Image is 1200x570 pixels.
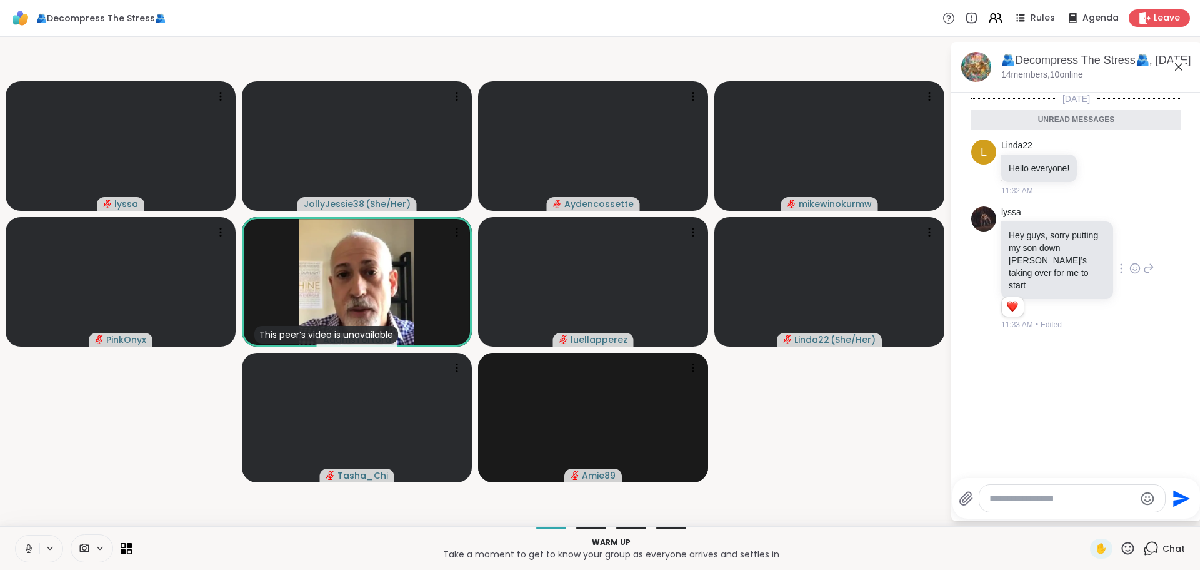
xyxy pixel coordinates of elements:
[337,469,388,482] span: Tasha_Chi
[981,144,987,161] span: L
[304,198,364,210] span: JollyJessie38
[1001,53,1191,68] div: 🫂Decompress The Stress🫂, [DATE]
[103,200,112,208] span: audio-muted
[1002,297,1024,317] div: Reaction list
[783,335,792,344] span: audio-muted
[106,333,146,346] span: PinkOnyx
[1166,484,1194,512] button: Send
[10,8,31,29] img: ShareWell Logomark
[36,12,166,24] span: 🫂Decompress The Stress🫂
[1001,206,1021,219] a: lyssa
[1082,12,1119,24] span: Agenda
[582,469,616,482] span: Amie89
[831,333,876,346] span: ( She/Her )
[139,537,1082,548] p: Warm up
[95,335,104,344] span: audio-muted
[559,335,568,344] span: audio-muted
[1009,162,1069,175] p: Hello everyone!
[1095,541,1107,556] span: ✋
[571,333,627,346] span: luellapperez
[971,206,996,232] img: https://sharewell-space-live.sfo3.digitaloceanspaces.com/user-generated/ef9b4338-b2e1-457c-a100-b...
[564,198,634,210] span: Aydencossette
[1162,542,1185,555] span: Chat
[989,492,1135,505] textarea: Type your message
[553,200,562,208] span: audio-muted
[366,198,411,210] span: ( She/Her )
[1006,302,1019,312] button: Reactions: love
[799,198,872,210] span: mikewinokurmw
[961,52,991,82] img: 🫂Decompress The Stress🫂, Oct 09
[1009,229,1106,292] p: Hey guys, sorry putting my son down [PERSON_NAME]’s taking over for me to start
[1154,12,1180,24] span: Leave
[1001,69,1083,81] p: 14 members, 10 online
[794,333,829,346] span: Linda22
[254,326,398,344] div: This peer’s video is unavailable
[787,200,796,208] span: audio-muted
[1001,319,1033,330] span: 11:33 AM
[1001,185,1033,196] span: 11:32 AM
[1036,319,1038,330] span: •
[1031,12,1055,24] span: Rules
[1140,491,1155,506] button: Emoji picker
[299,217,414,347] img: AdamsTortora
[114,198,138,210] span: lyssa
[971,110,1181,130] div: Unread messages
[571,471,579,480] span: audio-muted
[1001,140,1032,152] a: Linda22
[139,548,1082,561] p: Take a moment to get to know your group as everyone arrives and settles in
[1055,93,1097,105] span: [DATE]
[326,471,335,480] span: audio-muted
[536,353,651,482] img: Amie89
[1041,319,1062,330] span: Edited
